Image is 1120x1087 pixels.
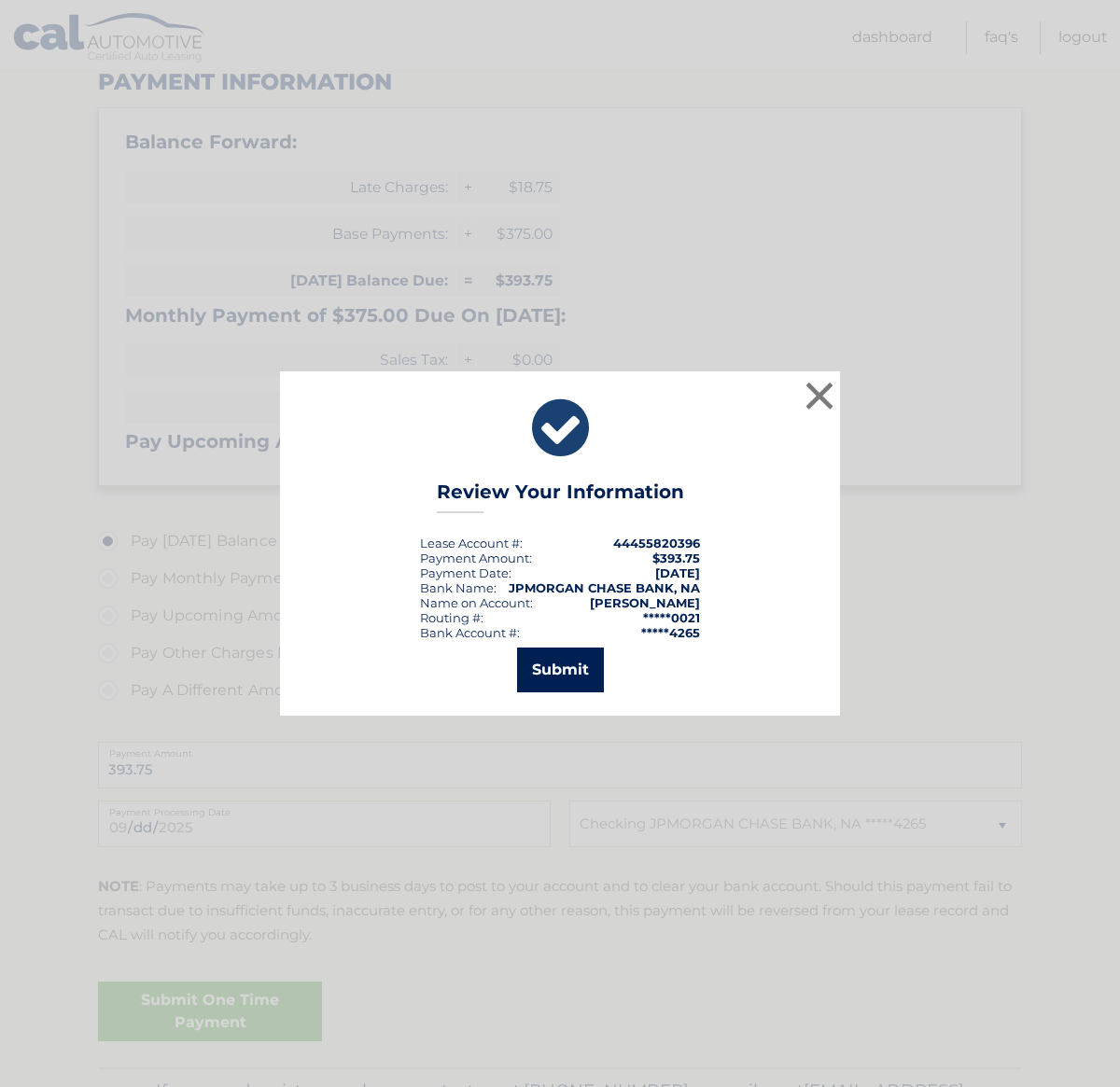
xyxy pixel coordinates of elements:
[655,565,700,580] span: [DATE]
[420,610,483,625] div: Routing #:
[517,648,604,692] button: Submit
[420,565,509,580] span: Payment Date
[420,580,497,595] div: Bank Name:
[613,536,700,550] strong: 44455820396
[801,377,838,414] button: ×
[420,550,532,565] div: Payment Amount:
[420,595,533,610] div: Name on Account:
[420,625,520,640] div: Bank Account #:
[652,550,700,565] span: $393.75
[437,481,684,513] h3: Review Your Information
[509,580,700,595] strong: JPMORGAN CHASE BANK, NA
[590,595,700,610] strong: [PERSON_NAME]
[420,565,511,580] div: :
[420,536,523,550] div: Lease Account #:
